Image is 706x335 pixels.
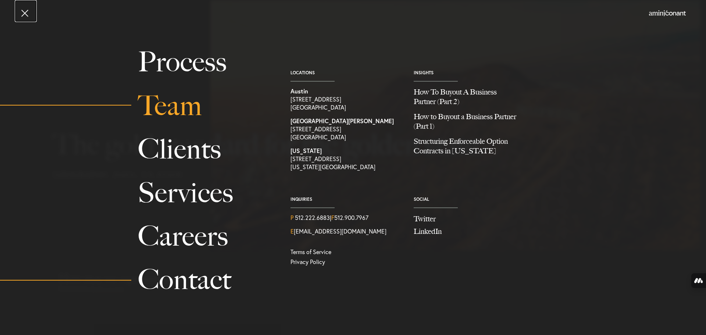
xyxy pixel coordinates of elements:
[138,40,274,83] a: Process
[290,87,403,111] a: View on map
[414,70,434,75] a: Insights
[331,214,334,222] span: F
[290,117,394,125] strong: [GEOGRAPHIC_DATA][PERSON_NAME]
[414,226,526,237] a: Join us on LinkedIn
[138,127,274,171] a: Clients
[290,147,322,154] strong: [US_STATE]
[138,258,274,301] a: Contact
[138,84,274,127] a: Team
[649,11,686,17] a: Home
[290,227,386,235] a: Email Us
[414,214,526,224] a: Follow us on Twitter
[290,258,403,266] a: Privacy Policy
[138,214,274,258] a: Careers
[290,87,308,95] strong: Austin
[290,214,293,222] span: P
[290,147,403,171] a: View on map
[414,87,526,112] a: How To Buyout A Business Partner (Part 2)
[414,197,526,202] span: Social
[290,214,403,222] div: | 512.900.7967
[138,171,274,214] a: Services
[295,214,330,222] a: Call us at 5122226883
[290,117,403,141] a: View on map
[290,197,403,202] span: Inquiries
[414,112,526,136] a: How to Buyout a Business Partner (Part 1)
[290,248,331,256] a: Terms of Service
[290,70,315,75] a: Locations
[290,227,294,235] span: E
[649,10,686,16] img: Amini & Conant
[414,136,526,161] a: Structuring Enforceable Option Contracts in Texas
